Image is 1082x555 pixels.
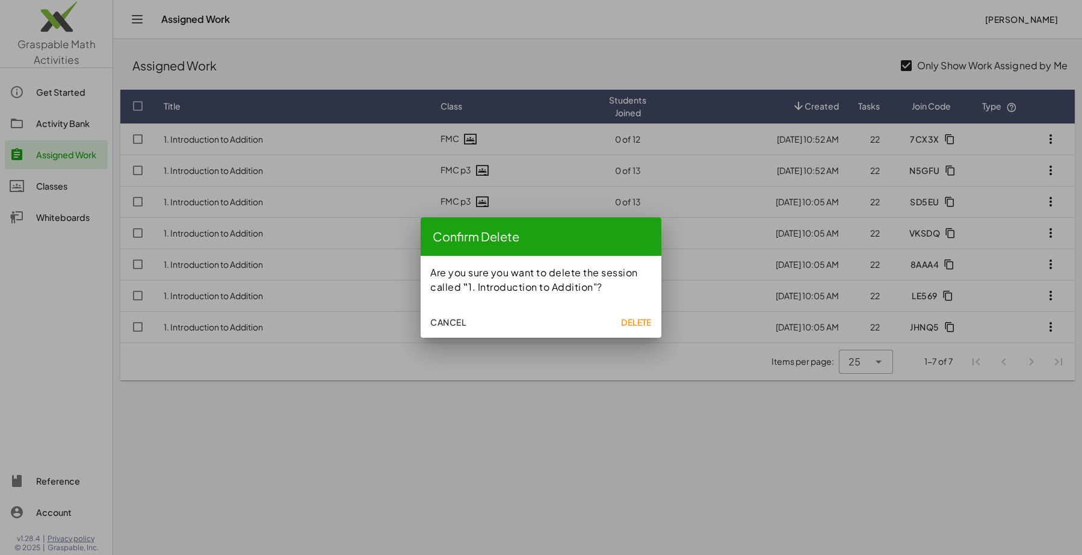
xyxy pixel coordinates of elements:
span: Cancel [430,317,466,327]
button: Delete [616,311,657,333]
div: Confirm Delete [433,228,661,245]
span: Delete [621,317,652,327]
div: Are you sure you want to delete the session called ‟1. Introduction to Addition"? [430,265,652,294]
button: Cancel [425,311,471,333]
